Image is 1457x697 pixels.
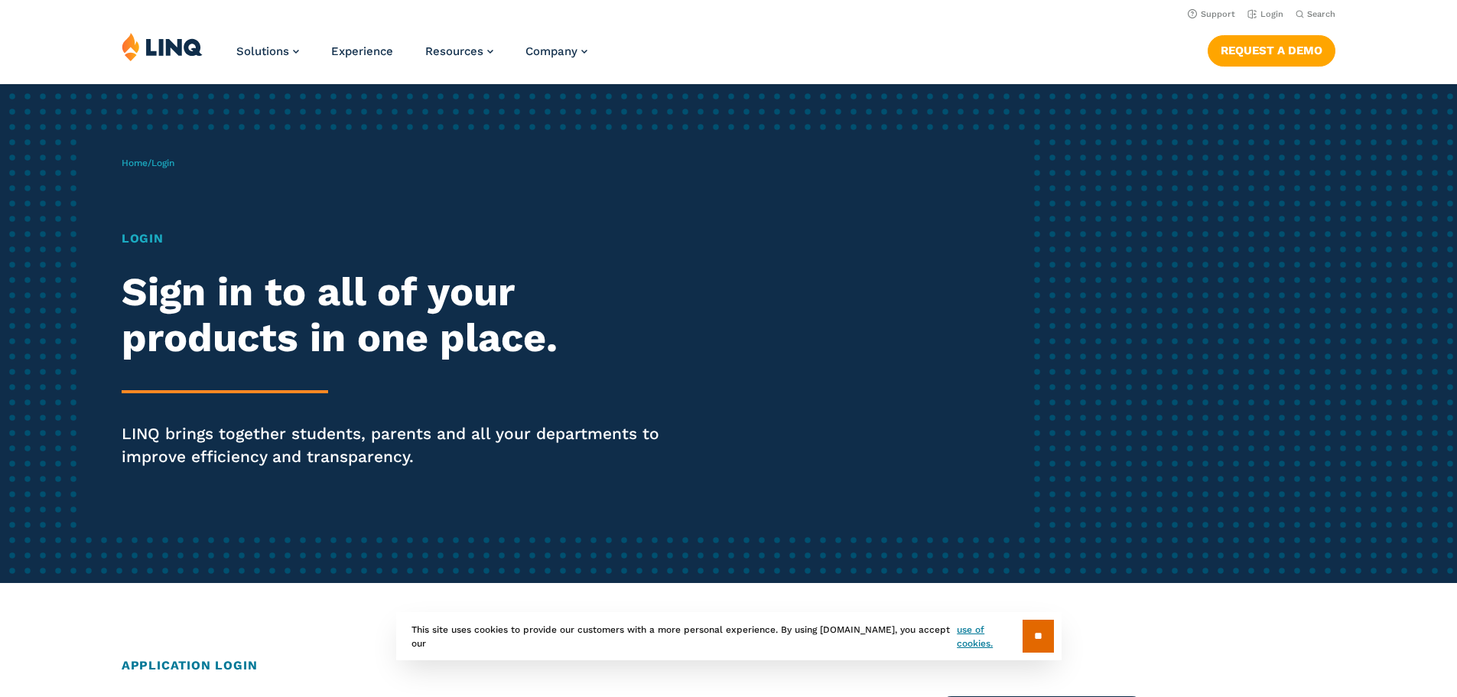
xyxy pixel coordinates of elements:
[1307,9,1335,19] span: Search
[236,44,299,58] a: Solutions
[122,230,683,248] h1: Login
[122,158,148,168] a: Home
[122,32,203,61] img: LINQ | K‑12 Software
[525,44,577,58] span: Company
[151,158,174,168] span: Login
[957,623,1022,650] a: use of cookies.
[122,269,683,361] h2: Sign in to all of your products in one place.
[122,422,683,468] p: LINQ brings together students, parents and all your departments to improve efficiency and transpa...
[331,44,393,58] a: Experience
[425,44,483,58] span: Resources
[1188,9,1235,19] a: Support
[236,44,289,58] span: Solutions
[1208,35,1335,66] a: Request a Demo
[425,44,493,58] a: Resources
[122,158,174,168] span: /
[396,612,1062,660] div: This site uses cookies to provide our customers with a more personal experience. By using [DOMAIN...
[1247,9,1283,19] a: Login
[525,44,587,58] a: Company
[236,32,587,83] nav: Primary Navigation
[1208,32,1335,66] nav: Button Navigation
[1296,8,1335,20] button: Open Search Bar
